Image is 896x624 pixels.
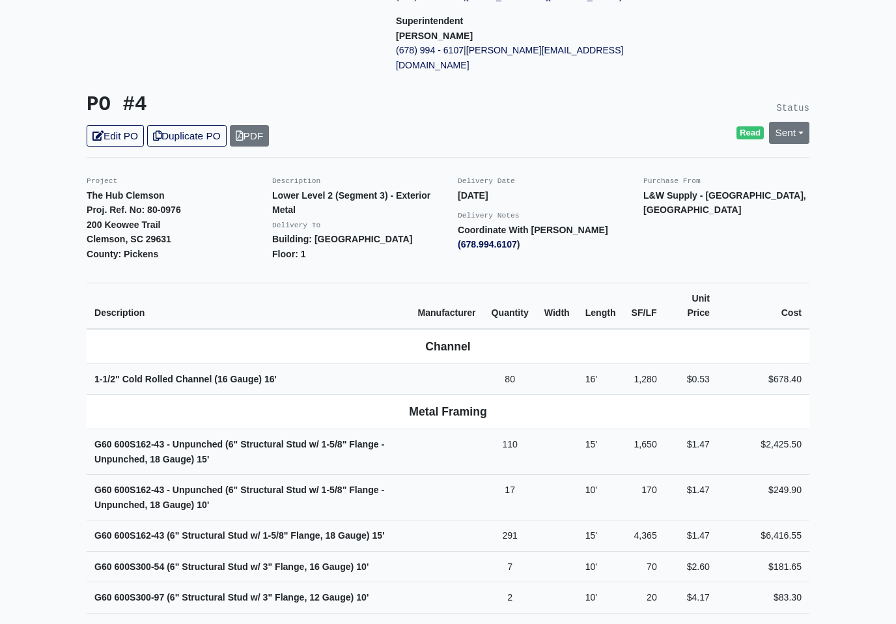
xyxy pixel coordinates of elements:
td: $678.40 [718,363,809,395]
strong: [PERSON_NAME] [396,31,473,41]
td: 291 [484,520,537,552]
td: $4.17 [665,582,718,614]
b: Channel [425,340,470,353]
a: Duplicate PO [147,125,227,147]
td: 2 [484,582,537,614]
strong: Building: [GEOGRAPHIC_DATA] [272,234,412,244]
th: Length [578,283,624,329]
strong: 200 Keowee Trail [87,220,160,230]
td: 80 [484,363,537,395]
strong: The Hub Clemson [87,190,165,201]
strong: Clemson, SC 29631 [87,234,171,244]
b: Metal Framing [409,405,486,418]
small: Delivery Notes [458,212,520,220]
a: (678) 994 - 6107 [396,45,464,55]
td: $1.47 [665,429,718,475]
th: Description [87,283,410,329]
span: 15' [197,454,209,464]
th: Manufacturer [410,283,483,329]
td: $0.53 [665,363,718,395]
th: Width [537,283,578,329]
td: $6,416.55 [718,520,809,552]
td: 170 [624,475,665,520]
span: 15' [372,530,384,541]
strong: Floor: 1 [272,249,306,259]
span: 16' [264,374,277,384]
td: $83.30 [718,582,809,614]
td: 70 [624,551,665,582]
a: Sent [769,122,809,143]
small: Delivery Date [458,177,515,185]
th: SF/LF [624,283,665,329]
strong: County: Pickens [87,249,158,259]
small: Status [776,103,809,113]
span: 10' [585,561,597,572]
td: $249.90 [718,475,809,520]
strong: G60 600S300-54 (6" Structural Stud w/ 3" Flange, 16 Gauge) [94,561,369,572]
span: 10' [585,592,597,603]
span: Superintendent [396,16,463,26]
strong: G60 600S162-43 - Unpunched (6" Structural Stud w/ 1-5/8" Flange - Unpunched, 18 Gauge) [94,485,384,510]
td: $181.65 [718,551,809,582]
a: Edit PO [87,125,144,147]
th: Unit Price [665,283,718,329]
span: 10' [356,592,369,603]
th: Quantity [484,283,537,329]
a: [PERSON_NAME][EMAIL_ADDRESS][DOMAIN_NAME] [396,45,624,70]
span: Read [736,126,764,139]
a: (678.994.6107 [458,239,517,249]
span: 16' [585,374,597,384]
td: 1,280 [624,363,665,395]
td: 4,365 [624,520,665,552]
td: 7 [484,551,537,582]
span: 15' [585,530,597,541]
small: Purchase From [643,177,701,185]
td: $2.60 [665,551,718,582]
strong: Lower Level 2 (Segment 3) - Exterior Metal [272,190,430,216]
span: 10' [585,485,597,495]
span: 10' [356,561,369,572]
strong: G60 600S162-43 (6" Structural Stud w/ 1-5/8" Flange, 18 Gauge) [94,530,385,541]
small: Delivery To [272,221,320,229]
p: L&W Supply - [GEOGRAPHIC_DATA], [GEOGRAPHIC_DATA] [643,188,809,218]
p: | [396,43,686,72]
a: PDF [230,125,270,147]
strong: G60 600S162-43 - Unpunched (6" Structural Stud w/ 1-5/8" Flange - Unpunched, 18 Gauge) [94,439,384,464]
td: $2,425.50 [718,429,809,475]
small: Project [87,177,117,185]
small: Description [272,177,320,185]
td: 20 [624,582,665,614]
strong: Proj. Ref. No: 80-0976 [87,205,181,215]
td: $1.47 [665,475,718,520]
td: 1,650 [624,429,665,475]
strong: 1-1/2" Cold Rolled Channel (16 Gauge) [94,374,277,384]
td: 110 [484,429,537,475]
h3: PO #4 [87,93,438,117]
td: 17 [484,475,537,520]
span: 10' [197,500,209,510]
strong: [DATE] [458,190,488,201]
strong: G60 600S300-97 (6" Structural Stud w/ 3" Flange, 12 Gauge) [94,592,369,603]
th: Cost [718,283,809,329]
strong: Coordinate With [PERSON_NAME] ) [458,225,608,250]
td: $1.47 [665,520,718,552]
span: 15' [585,439,597,449]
